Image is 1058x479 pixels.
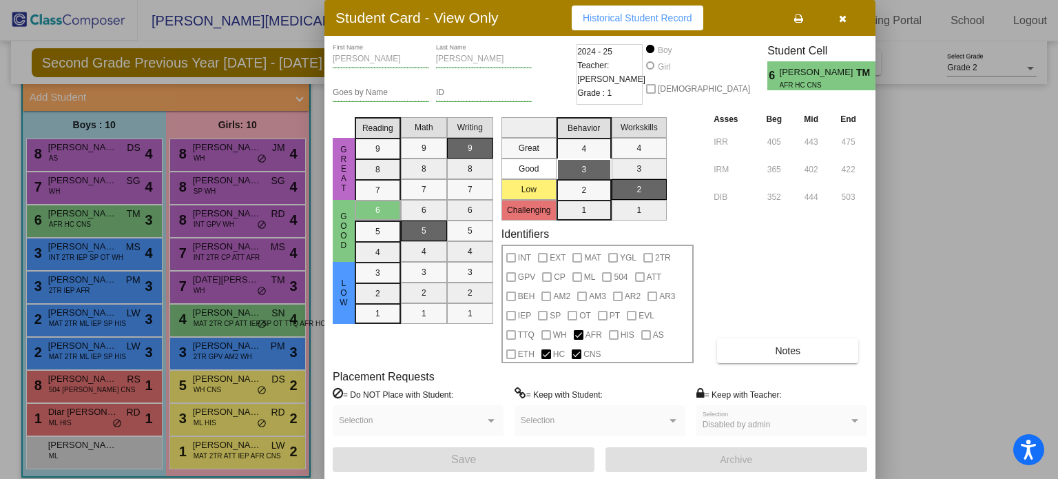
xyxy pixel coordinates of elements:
span: [PERSON_NAME] [780,65,856,80]
th: Beg [755,112,793,127]
span: PT [610,307,620,324]
span: TTQ [518,327,535,343]
span: Good [338,212,350,250]
span: INT [518,249,531,266]
span: Save [451,453,476,465]
div: Boy [657,44,672,57]
span: ML [584,269,596,285]
span: OT [579,307,591,324]
input: assessment [714,132,751,152]
span: ATT [647,269,662,285]
span: SP [550,307,561,324]
button: Save [333,447,594,472]
span: Archive [720,454,753,465]
span: Great [338,145,350,193]
th: Asses [710,112,755,127]
span: Teacher: [PERSON_NAME] [577,59,645,86]
span: AM3 [589,288,606,305]
span: HC [553,346,565,363]
span: HIS [621,327,634,343]
input: assessment [714,159,751,180]
span: ETH [518,346,535,363]
th: End [829,112,867,127]
button: Historical Student Record [572,6,703,30]
h3: Student Card - View Only [335,9,499,26]
span: AS [653,327,664,343]
span: Grade : 1 [577,86,612,100]
span: Historical Student Record [583,12,692,23]
span: 504 [614,269,627,285]
span: YGL [620,249,636,266]
h3: Student Cell [767,44,887,57]
span: 3 [875,68,887,84]
span: Notes [775,345,800,356]
span: CNS [583,346,601,363]
span: [DEMOGRAPHIC_DATA] [658,81,750,97]
span: EXT [550,249,566,266]
label: Identifiers [501,227,549,241]
span: 2TR [655,249,671,266]
span: WH [553,327,567,343]
span: AFR HC CNS [780,80,847,90]
input: goes by name [333,88,429,98]
label: Placement Requests [333,370,435,383]
input: assessment [714,187,751,207]
button: Notes [717,338,858,363]
span: AR3 [659,288,675,305]
span: IEP [518,307,531,324]
span: 6 [767,68,779,84]
span: AFR [585,327,602,343]
label: = Keep with Student: [515,387,603,401]
span: AM2 [553,288,570,305]
span: EVL [639,307,654,324]
span: MAT [584,249,601,266]
span: AR2 [625,288,641,305]
button: Archive [605,447,867,472]
span: Low [338,278,350,307]
span: BEH [518,288,535,305]
label: = Keep with Teacher: [696,387,782,401]
span: GPV [518,269,535,285]
span: 2024 - 25 [577,45,612,59]
label: = Do NOT Place with Student: [333,387,453,401]
span: Disabled by admin [703,420,771,429]
span: TM [856,65,875,80]
th: Mid [793,112,829,127]
span: CP [554,269,566,285]
div: Girl [657,61,671,73]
